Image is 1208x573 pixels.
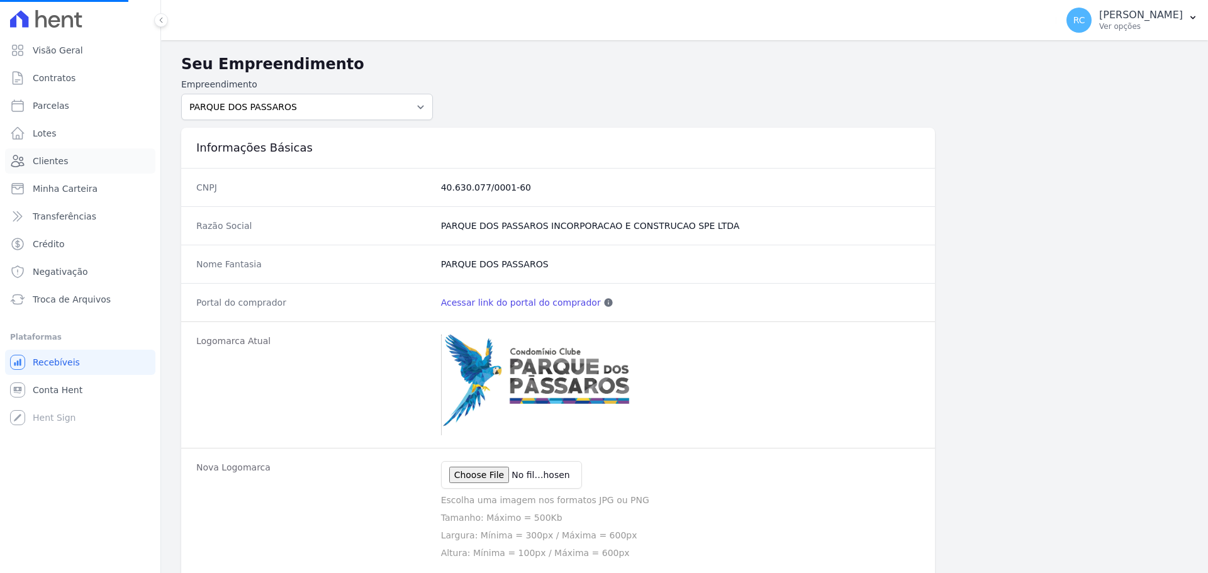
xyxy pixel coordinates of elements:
[196,258,431,270] dt: Nome Fantasia
[196,335,431,435] dt: Logomarca Atual
[33,72,75,84] span: Contratos
[1099,9,1183,21] p: [PERSON_NAME]
[33,44,83,57] span: Visão Geral
[196,296,431,309] dt: Portal do comprador
[33,384,82,396] span: Conta Hent
[5,93,155,118] a: Parcelas
[33,182,98,195] span: Minha Carteira
[196,461,431,559] dt: Nova Logomarca
[5,204,155,229] a: Transferências
[1056,3,1208,38] button: RC [PERSON_NAME] Ver opções
[181,53,1188,75] h2: Seu Empreendimento
[196,181,431,194] dt: CNPJ
[10,330,150,345] div: Plataformas
[441,220,920,232] dd: PARQUE DOS PASSAROS INCORPORACAO E CONSTRUCAO SPE LTDA
[441,335,642,435] img: Captura%20de%20tela%202025-06-03%20144358.jpg
[33,356,80,369] span: Recebíveis
[33,238,65,250] span: Crédito
[33,155,68,167] span: Clientes
[5,259,155,284] a: Negativação
[5,176,155,201] a: Minha Carteira
[441,529,920,542] p: Largura: Mínima = 300px / Máxima = 600px
[196,220,431,232] dt: Razão Social
[441,258,920,270] dd: PARQUE DOS PASSAROS
[33,293,111,306] span: Troca de Arquivos
[33,99,69,112] span: Parcelas
[196,140,920,155] h3: Informações Básicas
[5,231,155,257] a: Crédito
[441,494,920,506] p: Escolha uma imagem nos formatos JPG ou PNG
[33,127,57,140] span: Lotes
[5,38,155,63] a: Visão Geral
[5,65,155,91] a: Contratos
[5,287,155,312] a: Troca de Arquivos
[5,148,155,174] a: Clientes
[5,377,155,403] a: Conta Hent
[33,210,96,223] span: Transferências
[1073,16,1085,25] span: RC
[441,547,920,559] p: Altura: Mínima = 100px / Máxima = 600px
[441,296,601,309] a: Acessar link do portal do comprador
[5,350,155,375] a: Recebíveis
[441,181,920,194] dd: 40.630.077/0001-60
[441,511,920,524] p: Tamanho: Máximo = 500Kb
[5,121,155,146] a: Lotes
[33,265,88,278] span: Negativação
[181,78,433,91] label: Empreendimento
[1099,21,1183,31] p: Ver opções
